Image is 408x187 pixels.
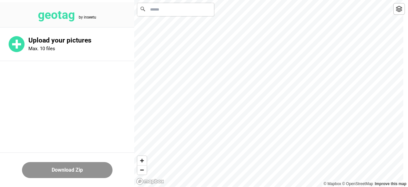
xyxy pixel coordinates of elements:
[324,182,341,186] a: Mapbox
[136,178,164,185] a: Mapbox logo
[22,162,113,178] button: Download Zip
[28,36,134,44] p: Upload your pictures
[28,46,55,51] p: Max. 10 files
[137,3,214,16] input: Search
[375,182,406,186] a: Map feedback
[137,165,147,175] button: Zoom out
[342,182,373,186] a: OpenStreetMap
[79,15,96,19] tspan: by inseetu
[396,6,402,12] img: toggleLayer
[137,156,147,165] button: Zoom in
[38,8,75,22] tspan: geotag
